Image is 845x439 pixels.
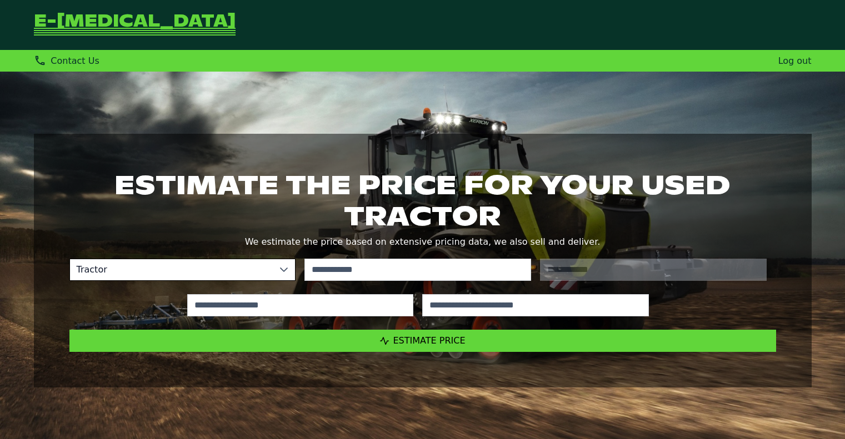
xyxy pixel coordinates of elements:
span: Contact Us [51,55,99,66]
span: Tractor [70,259,273,280]
button: Estimate Price [69,330,776,352]
a: Log out [778,55,812,66]
span: Estimate Price [393,335,466,346]
a: Go Back to Homepage [34,13,236,37]
div: Contact Us [34,54,99,67]
h1: Estimate the price for your used tractor [69,169,776,231]
p: We estimate the price based on extensive pricing data, we also sell and deliver. [69,234,776,250]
